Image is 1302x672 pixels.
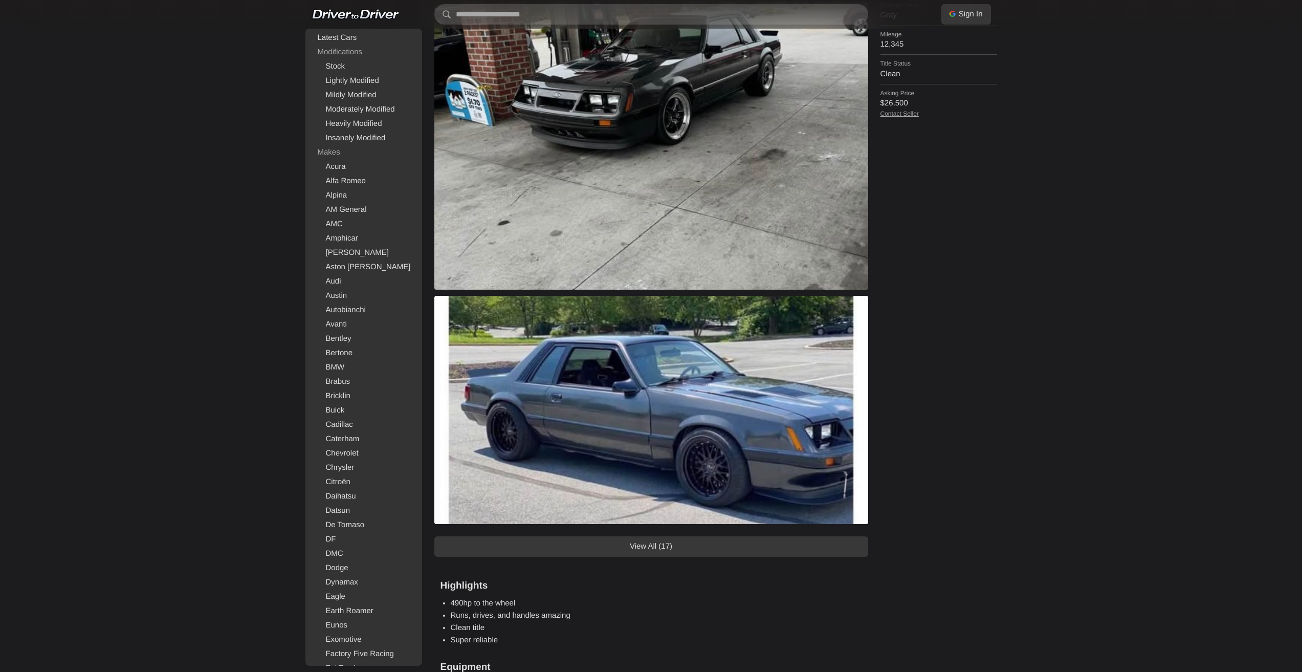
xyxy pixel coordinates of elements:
a: De Tomaso [307,518,420,532]
a: Dynamax [307,575,420,590]
a: Citroën [307,475,420,489]
a: Bricklin [307,389,420,403]
a: Sign In [941,4,991,25]
img: 1985 Ford Mustang for sale [434,296,868,524]
a: Alfa Romeo [307,174,420,188]
a: Latest Cars [307,31,420,45]
a: DMC [307,547,420,561]
a: Autobianchi [307,303,420,317]
dd: 12,345 [880,40,997,49]
a: View All (17) [434,536,868,557]
div: Makes [307,145,420,160]
a: Buick [307,403,420,418]
a: Stock [307,59,420,74]
a: Chrysler [307,461,420,475]
a: Caterham [307,432,420,446]
a: Lightly Modified [307,74,420,88]
a: Brabus [307,375,420,389]
a: AMC [307,217,420,231]
dt: Title Status [880,60,997,67]
a: BMW [307,360,420,375]
div: Modifications [307,45,420,59]
a: Mildly Modified [307,88,420,102]
a: Aston [PERSON_NAME] [307,260,420,274]
a: DF [307,532,420,547]
a: Datsun [307,504,420,518]
a: Avanti [307,317,420,332]
a: Audi [307,274,420,289]
a: Exomotive [307,633,420,647]
a: Moderately Modified [307,102,420,117]
a: Austin [307,289,420,303]
a: Chevrolet [307,446,420,461]
dd: Clean [880,70,997,79]
a: Bentley [307,332,420,346]
li: 490hp to the wheel [451,597,862,610]
a: Eagle [307,590,420,604]
a: AM General [307,203,420,217]
a: Heavily Modified [307,117,420,131]
a: Bertone [307,346,420,360]
a: [PERSON_NAME] [307,246,420,260]
a: Acura [307,160,420,174]
dt: Mileage [880,31,997,38]
li: Clean title [451,622,862,634]
a: Daihatsu [307,489,420,504]
a: Amphicar [307,231,420,246]
a: Eunos [307,618,420,633]
a: Factory Five Racing [307,647,420,661]
a: Dodge [307,561,420,575]
li: Runs, drives, and handles amazing [451,610,862,622]
a: Cadillac [307,418,420,432]
a: Earth Roamer [307,604,420,618]
a: Insanely Modified [307,131,420,145]
a: Alpina [307,188,420,203]
h3: Highlights [440,579,862,593]
a: Contact Seller [880,110,919,117]
li: Super reliable [451,634,862,646]
dt: Asking Price [880,90,997,97]
dd: $26,500 [880,99,997,108]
